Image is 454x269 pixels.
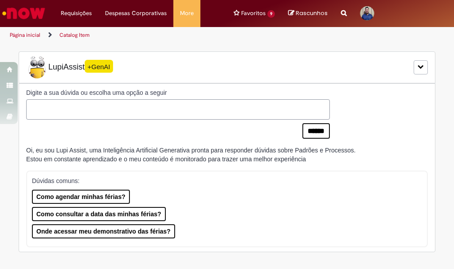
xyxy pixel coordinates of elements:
p: Dúvidas comuns: [32,176,418,185]
button: Onde acessar meu demonstrativo das férias? [32,224,175,238]
span: Requisições [61,9,92,18]
span: Despesas Corporativas [105,9,167,18]
span: +GenAI [85,60,113,73]
div: LupiLupiAssist+GenAI [19,51,435,83]
a: Página inicial [10,31,40,39]
span: Favoritos [241,9,266,18]
span: 9 [267,10,275,18]
a: No momento, sua lista de rascunhos tem 0 Itens [288,9,328,17]
img: Lupi [26,56,48,78]
span: LupiAssist [26,56,113,78]
div: Oi, eu sou Lupi Assist, uma Inteligência Artificial Generativa pronta para responder dúvidas sobr... [26,146,356,164]
span: Rascunhos [296,9,328,17]
button: Como agendar minhas férias? [32,190,130,204]
span: More [180,9,194,18]
label: Digite a sua dúvida ou escolha uma opção a seguir [26,88,330,97]
img: ServiceNow [1,4,47,22]
button: Como consultar a data das minhas férias? [32,207,166,221]
ul: Trilhas de página [7,27,258,43]
a: Catalog Item [59,31,90,39]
